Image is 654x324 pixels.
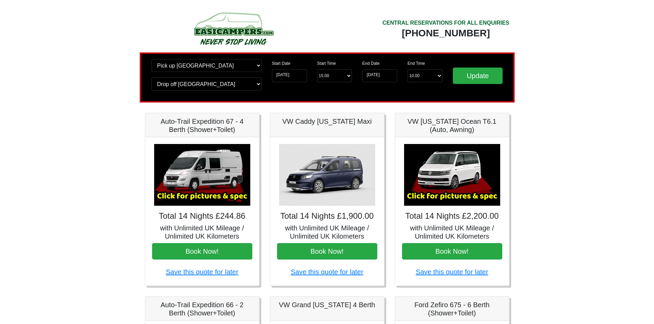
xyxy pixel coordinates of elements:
div: [PHONE_NUMBER] [382,27,509,39]
input: Update [453,68,503,84]
div: CENTRAL RESERVATIONS FOR ALL ENQUIRIES [382,19,509,27]
h5: with Unlimited UK Mileage / Unlimited UK Kilometers [277,224,377,240]
button: Book Now! [402,243,502,260]
h5: with Unlimited UK Mileage / Unlimited UK Kilometers [152,224,252,240]
button: Book Now! [152,243,252,260]
img: VW Caddy California Maxi [279,144,375,206]
h5: Ford Zefiro 675 - 6 Berth (Shower+Toilet) [402,301,502,317]
h5: VW [US_STATE] Ocean T6.1 (Auto, Awning) [402,117,502,134]
h5: VW Grand [US_STATE] 4 Berth [277,301,377,309]
h5: Auto-Trail Expedition 67 - 4 Berth (Shower+Toilet) [152,117,252,134]
h5: VW Caddy [US_STATE] Maxi [277,117,377,125]
a: Save this quote for later [291,268,363,276]
input: Return Date [362,69,397,82]
label: End Date [362,60,379,67]
input: Start Date [272,69,307,82]
label: Start Date [272,60,290,67]
h5: with Unlimited UK Mileage / Unlimited UK Kilometers [402,224,502,240]
h4: Total 14 Nights £2,200.00 [402,211,502,221]
label: Start Time [317,60,336,67]
a: Save this quote for later [166,268,238,276]
img: Auto-Trail Expedition 67 - 4 Berth (Shower+Toilet) [154,144,250,206]
h4: Total 14 Nights £244.86 [152,211,252,221]
img: campers-checkout-logo.png [168,10,299,47]
img: VW California Ocean T6.1 (Auto, Awning) [404,144,500,206]
h5: Auto-Trail Expedition 66 - 2 Berth (Shower+Toilet) [152,301,252,317]
label: End Time [408,60,425,67]
button: Book Now! [277,243,377,260]
h4: Total 14 Nights £1,900.00 [277,211,377,221]
a: Save this quote for later [416,268,488,276]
